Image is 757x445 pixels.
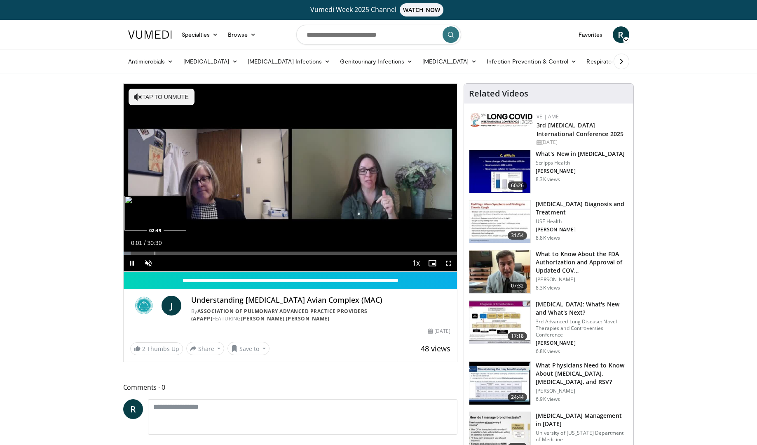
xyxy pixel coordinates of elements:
[140,255,157,271] button: Unmute
[129,89,195,105] button: Tap to unmute
[469,250,530,293] img: a1e50555-b2fd-4845-bfdc-3eac51376964.150x105_q85_crop-smart_upscale.jpg
[508,181,527,190] span: 60:26
[441,255,457,271] button: Fullscreen
[508,231,527,240] span: 31:54
[471,113,532,127] img: a2792a71-925c-4fc2-b8ef-8d1b21aec2f7.png.150x105_q85_autocrop_double_scale_upscale_version-0.2.jpg
[417,53,482,70] a: [MEDICAL_DATA]
[123,382,458,393] span: Comments 0
[124,252,457,255] div: Progress Bar
[131,240,142,246] span: 0:01
[508,282,527,290] span: 07:32
[186,342,225,355] button: Share
[130,296,158,316] img: Association of Pulmonary Advanced Practice Providers (APAPP)
[130,342,183,355] a: 2 Thumbs Up
[142,345,145,353] span: 2
[243,53,335,70] a: [MEDICAL_DATA] Infections
[400,3,443,16] span: WATCH NOW
[227,342,270,355] button: Save to
[536,168,625,174] p: [PERSON_NAME]
[508,393,527,401] span: 24:44
[482,53,581,70] a: Infection Prevention & Control
[508,332,527,340] span: 17:18
[536,200,628,217] h3: [MEDICAL_DATA] Diagnosis and Treatment
[536,226,628,233] p: [PERSON_NAME]
[536,430,628,443] p: University of [US_STATE] Department of Medicine
[536,250,628,275] h3: What to Know About the FDA Authorization and Approval of Updated COV…
[428,327,450,335] div: [DATE]
[536,235,560,241] p: 8.8K views
[536,340,628,346] p: [PERSON_NAME]
[469,200,628,244] a: 31:54 [MEDICAL_DATA] Diagnosis and Treatment USF Health [PERSON_NAME] 8.8K views
[123,399,143,419] a: R
[335,53,417,70] a: Genitourinary Infections
[191,308,451,323] div: By FEATURING ,
[469,300,628,355] a: 17:18 [MEDICAL_DATA]: What's New and What's Next? 3rd Advanced Lung Disease: Novel Therapies and ...
[536,361,628,386] h3: What Physicians Need to Know About [MEDICAL_DATA], [MEDICAL_DATA], and RSV?
[469,150,530,193] img: 8828b190-63b7-4755-985f-be01b6c06460.150x105_q85_crop-smart_upscale.jpg
[581,53,658,70] a: Respiratory Infections
[469,89,528,99] h4: Related Videos
[469,200,530,243] img: 912d4c0c-18df-4adc-aa60-24f51820003e.150x105_q85_crop-smart_upscale.jpg
[424,255,441,271] button: Enable picture-in-picture mode
[177,26,223,43] a: Specialties
[536,218,628,225] p: USF Health
[613,26,629,43] a: R
[129,3,628,16] a: Vumedi Week 2025 ChannelWATCH NOW
[536,348,560,355] p: 6.8K views
[147,240,162,246] span: 30:30
[469,361,628,405] a: 24:44 What Physicians Need to Know About [MEDICAL_DATA], [MEDICAL_DATA], and RSV? [PERSON_NAME] 6...
[144,240,146,246] span: /
[408,255,424,271] button: Playback Rate
[536,396,560,403] p: 6.9K views
[124,196,186,231] img: image.jpeg
[536,176,560,183] p: 8.3K views
[536,388,628,394] p: [PERSON_NAME]
[536,150,625,158] h3: What's New in [MEDICAL_DATA]
[421,344,450,353] span: 48 views
[124,84,457,272] video-js: Video Player
[296,25,461,45] input: Search topics, interventions
[241,315,285,322] a: [PERSON_NAME]
[123,53,178,70] a: Antimicrobials
[537,113,559,120] a: VE | AME
[536,160,625,166] p: Scripps Health
[469,301,530,344] img: 8723abe7-f9a9-4f6c-9b26-6bd057632cd6.150x105_q85_crop-smart_upscale.jpg
[191,308,368,322] a: Association of Pulmonary Advanced Practice Providers (APAPP)
[128,31,172,39] img: VuMedi Logo
[537,139,627,146] div: [DATE]
[537,121,623,138] a: 3rd [MEDICAL_DATA] International Conference 2025
[536,285,560,291] p: 8.3K views
[574,26,608,43] a: Favorites
[469,250,628,294] a: 07:32 What to Know About the FDA Authorization and Approval of Updated COV… [PERSON_NAME] 8.3K views
[286,315,330,322] a: [PERSON_NAME]
[536,276,628,283] p: [PERSON_NAME]
[162,296,181,316] a: J
[536,300,628,317] h3: [MEDICAL_DATA]: What's New and What's Next?
[124,255,140,271] button: Pause
[469,150,628,193] a: 60:26 What's New in [MEDICAL_DATA] Scripps Health [PERSON_NAME] 8.3K views
[191,296,451,305] h4: Understanding [MEDICAL_DATA] Avian Complex (MAC)
[536,412,628,428] h3: [MEDICAL_DATA] Management in [DATE]
[178,53,243,70] a: [MEDICAL_DATA]
[223,26,261,43] a: Browse
[469,362,530,405] img: 91589b0f-a920-456c-982d-84c13c387289.150x105_q85_crop-smart_upscale.jpg
[536,318,628,338] p: 3rd Advanced Lung Disease: Novel Therapies and Controversies Conference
